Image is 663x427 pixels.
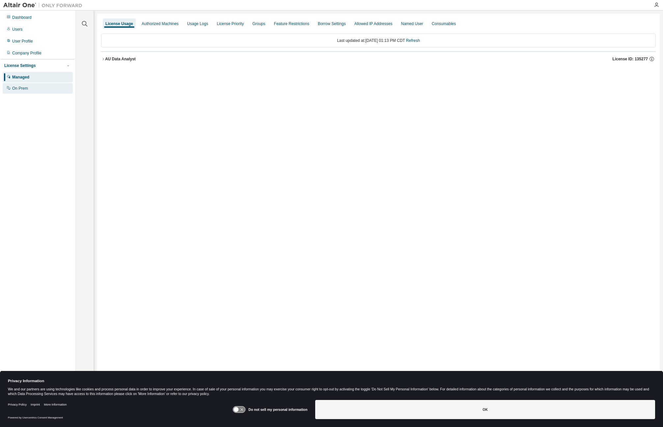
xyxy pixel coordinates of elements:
[12,15,32,20] div: Dashboard
[401,21,423,26] div: Named User
[12,27,22,32] div: Users
[354,21,393,26] div: Allowed IP Addresses
[3,2,86,9] img: Altair One
[105,21,133,26] div: License Usage
[105,56,136,62] div: AU Data Analyst
[187,21,208,26] div: Usage Logs
[12,50,41,56] div: Company Profile
[12,86,28,91] div: On Prem
[252,21,265,26] div: Groups
[432,21,456,26] div: Consumables
[12,39,33,44] div: User Profile
[217,21,244,26] div: License Priority
[406,38,420,43] a: Refresh
[4,63,36,68] div: License Settings
[12,75,29,80] div: Managed
[142,21,179,26] div: Authorized Machines
[613,56,648,62] span: License ID: 135277
[101,52,656,66] button: AU Data AnalystLicense ID: 135277
[274,21,309,26] div: Feature Restrictions
[318,21,346,26] div: Borrow Settings
[101,34,656,47] div: Last updated at: [DATE] 01:13 PM CDT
